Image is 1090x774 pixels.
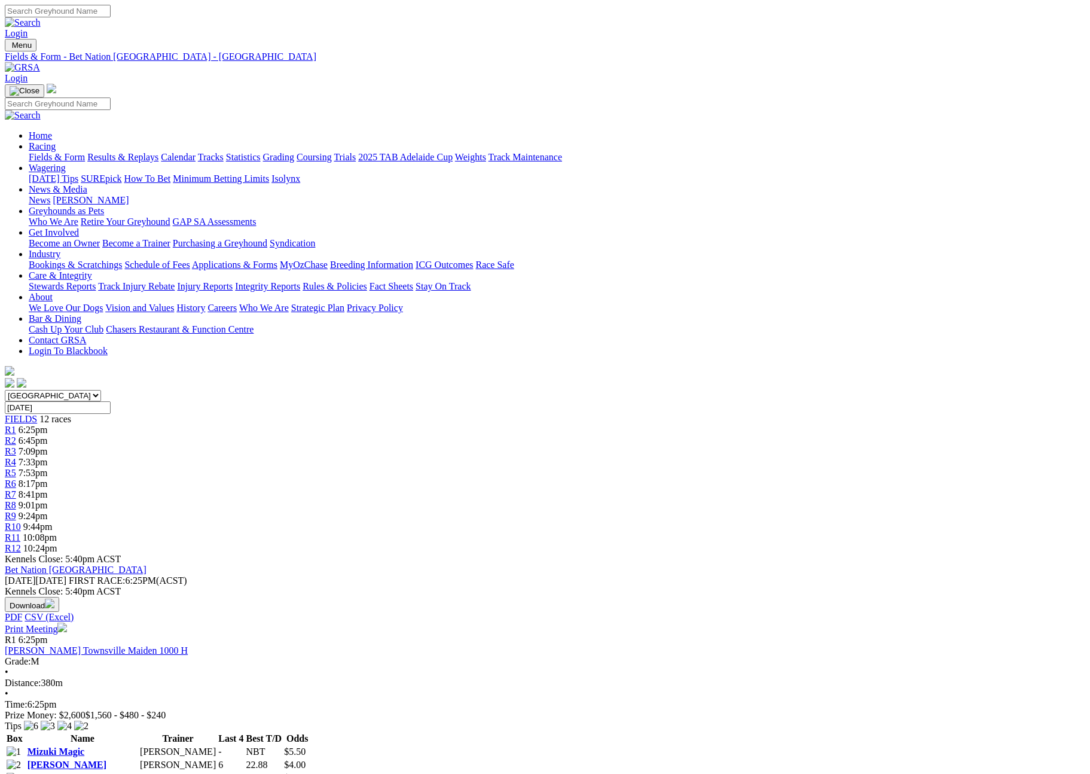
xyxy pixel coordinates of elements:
[24,721,38,732] img: 6
[271,173,300,184] a: Isolynx
[5,457,16,467] a: R4
[455,152,486,162] a: Weights
[29,206,104,216] a: Greyhounds as Pets
[23,543,57,553] span: 10:24pm
[334,152,356,162] a: Trials
[207,303,237,313] a: Careers
[29,130,52,141] a: Home
[358,152,453,162] a: 2025 TAB Adelaide Cup
[7,733,23,743] span: Box
[5,543,21,553] span: R12
[5,532,20,543] span: R11
[303,281,367,291] a: Rules & Policies
[173,217,257,227] a: GAP SA Assessments
[53,195,129,205] a: [PERSON_NAME]
[29,324,1085,335] div: Bar & Dining
[29,303,103,313] a: We Love Our Dogs
[29,238,100,248] a: Become an Owner
[19,435,48,446] span: 6:45pm
[330,260,413,270] a: Breeding Information
[270,238,315,248] a: Syndication
[39,414,71,424] span: 12 races
[5,366,14,376] img: logo-grsa-white.png
[29,324,103,334] a: Cash Up Your Club
[5,479,16,489] a: R6
[5,511,16,521] a: R9
[5,522,21,532] a: R10
[5,378,14,388] img: facebook.svg
[245,746,282,758] td: NBT
[29,303,1085,313] div: About
[5,51,1085,62] a: Fields & Form - Bet Nation [GEOGRAPHIC_DATA] - [GEOGRAPHIC_DATA]
[139,759,216,771] td: [PERSON_NAME]
[124,260,190,270] a: Schedule of Fees
[218,759,244,771] td: 6
[5,678,1085,688] div: 380m
[283,733,311,745] th: Odds
[57,623,67,632] img: printer.svg
[69,575,125,586] span: FIRST RACE:
[5,554,121,564] span: Kennels Close: 5:40pm ACST
[488,152,562,162] a: Track Maintenance
[239,303,289,313] a: Who We Are
[291,303,344,313] a: Strategic Plan
[5,17,41,28] img: Search
[12,41,32,50] span: Menu
[106,324,254,334] a: Chasers Restaurant & Function Centre
[5,500,16,510] span: R8
[10,86,39,96] img: Close
[29,184,87,194] a: News & Media
[177,281,233,291] a: Injury Reports
[29,217,1085,227] div: Greyhounds as Pets
[5,446,16,456] a: R3
[139,733,216,745] th: Trainer
[5,699,1085,710] div: 6:25pm
[29,217,78,227] a: Who We Are
[198,152,224,162] a: Tracks
[245,759,282,771] td: 22.88
[28,760,106,770] a: [PERSON_NAME]
[5,39,36,51] button: Toggle navigation
[29,260,122,270] a: Bookings & Scratchings
[5,84,44,97] button: Toggle navigation
[5,97,111,110] input: Search
[105,303,174,313] a: Vision and Values
[29,152,85,162] a: Fields & Form
[218,746,244,758] td: -
[5,28,28,38] a: Login
[161,152,196,162] a: Calendar
[27,733,138,745] th: Name
[5,5,111,17] input: Search
[475,260,514,270] a: Race Safe
[235,281,300,291] a: Integrity Reports
[5,667,8,677] span: •
[29,195,1085,206] div: News & Media
[5,425,16,435] a: R1
[5,710,1085,721] div: Prize Money: $2,600
[5,597,59,612] button: Download
[69,575,187,586] span: 6:25PM(ACST)
[5,575,66,586] span: [DATE]
[29,173,78,184] a: [DATE] Tips
[5,678,41,688] span: Distance:
[19,500,48,510] span: 9:01pm
[5,624,67,634] a: Print Meeting
[5,489,16,499] span: R7
[28,746,85,757] a: Mizuki Magic
[19,635,48,645] span: 6:25pm
[29,346,108,356] a: Login To Blackbook
[245,733,282,745] th: Best T/D
[19,425,48,435] span: 6:25pm
[416,260,473,270] a: ICG Outcomes
[5,468,16,478] span: R5
[226,152,261,162] a: Statistics
[25,612,74,622] a: CSV (Excel)
[5,656,31,666] span: Grade:
[29,141,56,151] a: Racing
[29,335,86,345] a: Contact GRSA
